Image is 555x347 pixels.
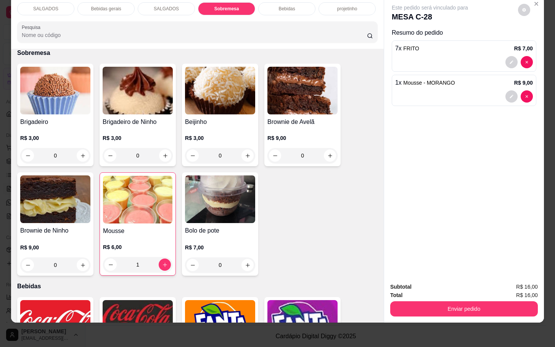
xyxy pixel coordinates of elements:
button: decrease-product-quantity [22,259,34,271]
p: R$ 9,00 [514,79,533,87]
img: product-image [103,176,172,223]
p: 7 x [395,44,419,53]
img: product-image [103,67,173,114]
button: decrease-product-quantity [521,56,533,68]
p: R$ 3,00 [185,134,255,142]
strong: Total [390,292,402,298]
p: SALGADOS [154,6,179,12]
span: FRITO [403,45,419,51]
img: product-image [20,175,90,223]
p: Resumo do pedido [392,28,536,37]
button: Enviar pedido [390,301,538,316]
button: increase-product-quantity [241,149,254,162]
p: R$ 7,00 [514,45,533,52]
img: product-image [185,67,255,114]
p: R$ 9,00 [20,244,90,251]
span: R$ 16,00 [516,283,538,291]
img: product-image [267,67,338,114]
p: R$ 3,00 [20,134,90,142]
span: R$ 16,00 [516,291,538,299]
label: Pesquisa [22,24,43,31]
input: Pesquisa [22,31,367,39]
p: MESA C-28 [392,11,468,22]
button: increase-product-quantity [159,149,171,162]
strong: Subtotal [390,284,412,290]
button: decrease-product-quantity [104,149,116,162]
h4: Bolo de pote [185,226,255,235]
p: 1 x [395,78,455,87]
h4: Brownie de Ninho [20,226,90,235]
h4: Beijinho [185,117,255,127]
p: Sobremesa [214,6,239,12]
button: decrease-product-quantity [505,90,518,103]
p: R$ 9,00 [267,134,338,142]
p: R$ 3,00 [103,134,173,142]
p: SALGADOS [33,6,58,12]
p: projetinho [337,6,357,12]
h4: Mousse [103,227,172,236]
button: increase-product-quantity [77,149,89,162]
button: decrease-product-quantity [187,149,199,162]
span: Mousse - MORANGO [403,80,455,86]
h4: Brigadeiro [20,117,90,127]
p: R$ 7,00 [185,244,255,251]
p: Este pedido será vinculado para [392,4,468,11]
img: product-image [20,67,90,114]
button: increase-product-quantity [324,149,336,162]
p: Bebidas [278,6,295,12]
p: Bebidas gerais [91,6,121,12]
h4: Brownie de Avelã [267,117,338,127]
button: decrease-product-quantity [518,4,530,16]
button: increase-product-quantity [77,259,89,271]
h4: Brigadeiro de Ninho [103,117,173,127]
p: Bebidas [17,282,378,291]
p: Sobremesa [17,48,378,58]
button: decrease-product-quantity [269,149,281,162]
img: product-image [185,175,255,223]
button: decrease-product-quantity [22,149,34,162]
button: decrease-product-quantity [521,90,533,103]
button: decrease-product-quantity [505,56,518,68]
p: R$ 6,00 [103,243,172,251]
